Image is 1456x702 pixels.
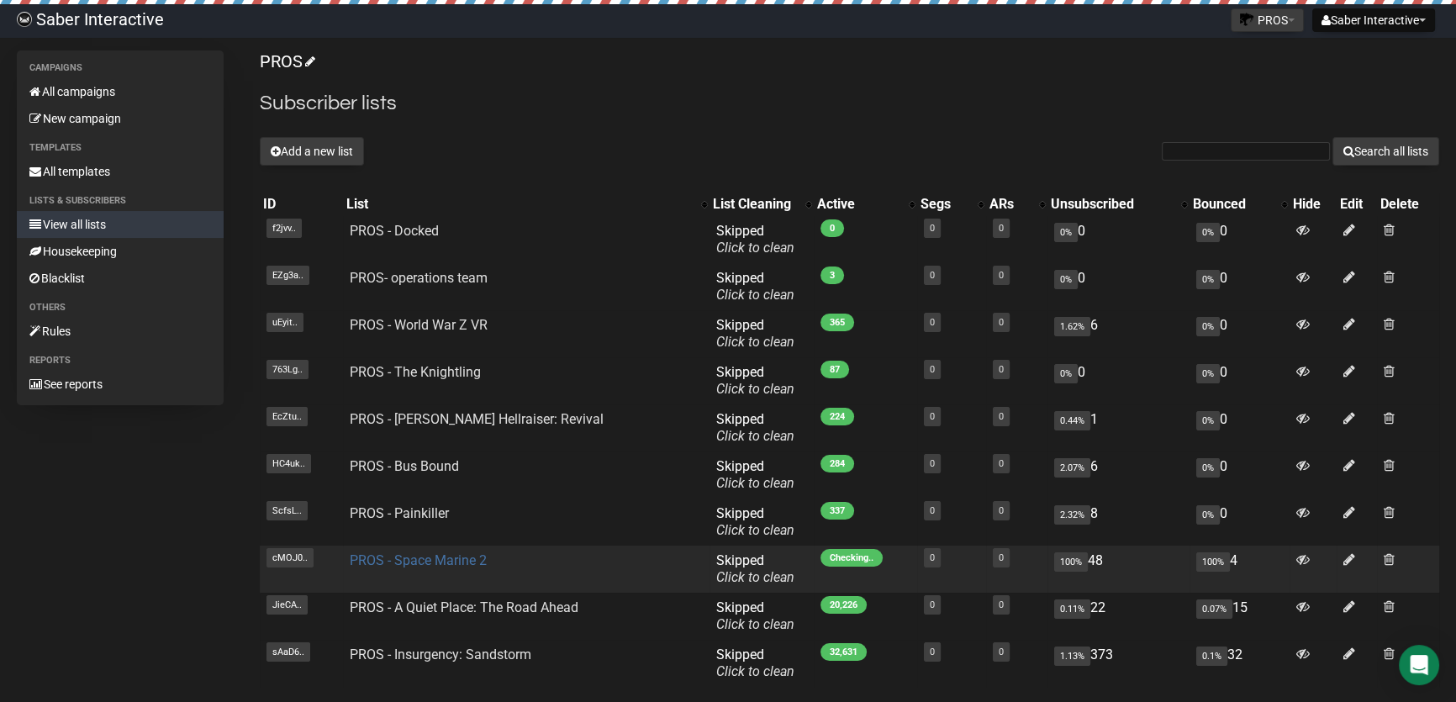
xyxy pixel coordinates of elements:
a: 0 [930,458,935,469]
div: Delete [1380,196,1436,213]
th: Edit: No sort applied, sorting is disabled [1337,193,1377,216]
a: PROS - Docked [350,223,439,239]
span: 1.13% [1054,647,1090,666]
a: 0 [930,223,935,234]
span: Skipped [716,223,794,256]
td: 0 [1047,263,1190,310]
span: 337 [820,502,854,520]
span: Skipped [716,505,794,538]
span: 32,631 [820,643,867,661]
td: 0 [1047,216,1190,263]
button: Add a new list [260,137,364,166]
span: Skipped [716,599,794,632]
td: 22 [1047,593,1190,640]
span: 0% [1196,270,1220,289]
div: Bounced [1193,196,1273,213]
span: 0% [1054,270,1078,289]
a: Click to clean [716,334,794,350]
th: List Cleaning: No sort applied, activate to apply an ascending sort [710,193,814,216]
a: PROS - Bus Bound [350,458,459,474]
div: List [346,196,693,213]
td: 373 [1047,640,1190,687]
a: PROS - Insurgency: Sandstorm [350,647,531,662]
a: 0 [930,317,935,328]
td: 0 [1047,357,1190,404]
td: 48 [1047,546,1190,593]
span: uEyit.. [266,313,303,332]
span: JieCA.. [266,595,308,615]
span: 0% [1196,223,1220,242]
button: Saber Interactive [1312,8,1435,32]
td: 15 [1190,593,1290,640]
span: 100% [1196,552,1230,572]
span: 87 [820,361,849,378]
a: PROS - Painkiller [350,505,449,521]
a: 0 [999,552,1004,563]
span: Skipped [716,552,794,585]
th: Segs: No sort applied, activate to apply an ascending sort [917,193,986,216]
span: 0% [1054,364,1078,383]
img: favicons [1240,13,1253,26]
a: 0 [930,270,935,281]
span: 1.62% [1054,317,1090,336]
span: HC4uk.. [266,454,311,473]
span: Skipped [716,647,794,679]
span: 0 [820,219,844,237]
span: 224 [820,408,854,425]
a: Click to clean [716,475,794,491]
li: Templates [17,138,224,158]
span: 763Lg.. [266,360,309,379]
a: 0 [999,505,1004,516]
div: ID [263,196,340,213]
span: 0% [1196,458,1220,478]
button: PROS [1231,8,1304,32]
h2: Subscriber lists [260,88,1439,119]
a: Click to clean [716,616,794,632]
span: EZg3a.. [266,266,309,285]
a: 0 [999,223,1004,234]
div: Open Intercom Messenger [1399,645,1439,685]
a: Blacklist [17,265,224,292]
a: 0 [999,317,1004,328]
th: ARs: No sort applied, activate to apply an ascending sort [986,193,1047,216]
span: sAaD6.. [266,642,310,662]
span: 0% [1196,317,1220,336]
td: 0 [1190,263,1290,310]
td: 0 [1190,310,1290,357]
span: 3 [820,267,844,284]
span: 0% [1196,505,1220,525]
span: Checking.. [820,549,883,567]
div: ARs [989,196,1031,213]
span: Skipped [716,270,794,303]
th: Unsubscribed: No sort applied, activate to apply an ascending sort [1047,193,1190,216]
div: Active [817,196,900,213]
a: New campaign [17,105,224,132]
th: Active: No sort applied, activate to apply an ascending sort [814,193,917,216]
span: 0% [1196,411,1220,430]
li: Lists & subscribers [17,191,224,211]
td: 32 [1190,640,1290,687]
a: 0 [930,411,935,422]
span: 0.44% [1054,411,1090,430]
span: 0.07% [1196,599,1232,619]
a: PROS - A Quiet Place: The Road Ahead [350,599,578,615]
span: 0.1% [1196,647,1227,666]
a: 0 [930,552,935,563]
a: 0 [999,599,1004,610]
a: 0 [930,364,935,375]
a: Click to clean [716,663,794,679]
li: Campaigns [17,58,224,78]
th: Hide: No sort applied, sorting is disabled [1290,193,1337,216]
a: All templates [17,158,224,185]
td: 1 [1047,404,1190,451]
div: Hide [1293,196,1333,213]
a: PROS [260,51,313,71]
span: ScfsL.. [266,501,308,520]
a: 0 [999,411,1004,422]
span: Skipped [716,411,794,444]
a: Click to clean [716,522,794,538]
a: 0 [930,599,935,610]
div: Unsubscribed [1051,196,1173,213]
a: Housekeeping [17,238,224,265]
a: PROS - Space Marine 2 [350,552,487,568]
